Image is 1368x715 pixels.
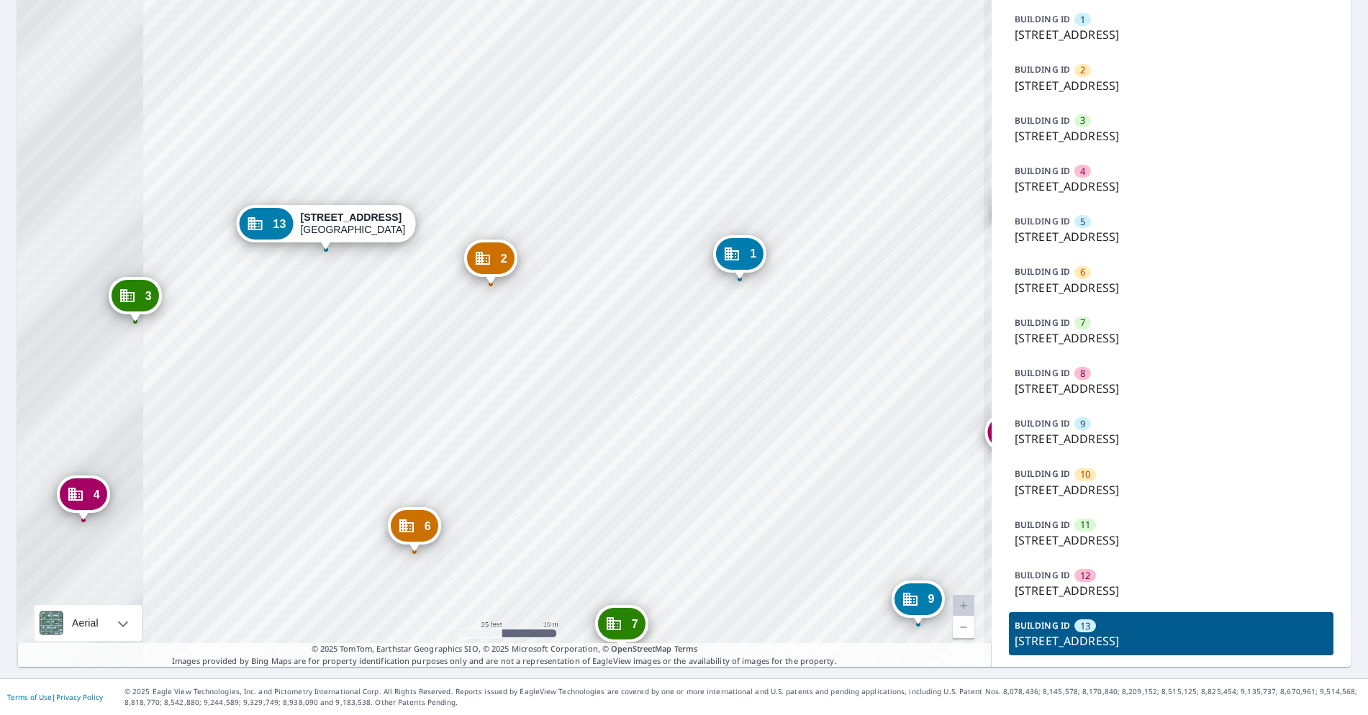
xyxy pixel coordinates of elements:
div: [GEOGRAPHIC_DATA] [300,211,405,236]
div: Dropped pin, building 12, Commercial property, 15300 W Colonial Dr Winter Garden, FL 34787 [984,414,1044,458]
div: Dropped pin, building 3, Commercial property, 15300 W Colonial Dr Winter Garden, FL 34787 [109,277,162,322]
span: 4 [1080,165,1085,178]
span: 3 [1080,114,1085,127]
span: 11 [1080,518,1090,532]
span: 2 [501,253,507,264]
span: 9 [928,593,935,604]
p: BUILDING ID [1015,63,1070,76]
p: [STREET_ADDRESS] [1015,329,1328,347]
div: Dropped pin, building 4, Commercial property, 15300 W Colonial Dr Winter Garden, FL 34787 [57,475,110,520]
span: © 2025 TomTom, Earthstar Geographics SIO, © 2025 Microsoft Corporation, © [312,643,698,655]
span: 12 [1080,569,1090,583]
p: [STREET_ADDRESS] [1015,26,1328,43]
div: Aerial [68,605,103,641]
div: Dropped pin, building 2, Commercial property, 15300 W Colonial Dr Winter Garden, FL 34787 [464,240,517,284]
div: Dropped pin, building 7, Commercial property, 15300 W Colonial Dr Winter Garden, FL 34787 [595,605,648,650]
p: [STREET_ADDRESS] [1015,481,1328,498]
p: BUILDING ID [1015,215,1070,227]
span: 13 [1080,619,1090,633]
p: [STREET_ADDRESS] [1015,532,1328,549]
span: 10 [1080,468,1090,481]
p: BUILDING ID [1015,316,1070,329]
p: [STREET_ADDRESS] [1015,228,1328,245]
p: BUILDING ID [1015,114,1070,127]
span: 7 [632,619,638,629]
span: 9 [1080,417,1085,431]
span: 6 [1080,265,1085,279]
div: Dropped pin, building 6, Commercial property, 15300 W Colonial Dr Winter Garden, FL 34787 [388,507,441,552]
span: 3 [145,291,152,301]
strong: [STREET_ADDRESS] [300,211,402,223]
a: Current Level 20, Zoom Out [953,616,974,638]
a: OpenStreetMap [611,643,671,654]
p: [STREET_ADDRESS] [1015,380,1328,397]
span: 7 [1080,316,1085,329]
p: BUILDING ID [1015,165,1070,177]
p: BUILDING ID [1015,519,1070,531]
a: Privacy Policy [56,692,103,702]
p: [STREET_ADDRESS] [1015,279,1328,296]
p: [STREET_ADDRESS] [1015,632,1328,650]
p: Images provided by Bing Maps are for property identification purposes only and are not a represen... [17,643,992,667]
a: Terms [674,643,698,654]
span: 6 [425,521,431,532]
p: | [7,693,103,701]
p: [STREET_ADDRESS] [1015,430,1328,447]
span: 2 [1080,63,1085,77]
span: 5 [1080,215,1085,229]
p: BUILDING ID [1015,265,1070,278]
p: BUILDING ID [1015,367,1070,379]
div: Aerial [35,605,142,641]
p: [STREET_ADDRESS] [1015,127,1328,145]
span: 8 [1080,367,1085,381]
p: [STREET_ADDRESS] [1015,77,1328,94]
div: Dropped pin, building 13, Commercial property, 15300 W Colonial Dr Winter Garden, FL 34787 [236,205,415,250]
p: [STREET_ADDRESS] [1015,178,1328,195]
span: 1 [1080,13,1085,27]
p: BUILDING ID [1015,619,1070,632]
p: BUILDING ID [1015,417,1070,429]
p: [STREET_ADDRESS] [1015,582,1328,599]
a: Terms of Use [7,692,52,702]
span: 13 [273,219,286,229]
span: 1 [750,248,756,259]
div: Dropped pin, building 1, Commercial property, 15300 W Colonial Dr Winter Garden, FL 34787 [713,235,766,280]
span: 4 [94,489,100,500]
p: BUILDING ID [1015,569,1070,581]
p: BUILDING ID [1015,13,1070,25]
a: Current Level 20, Zoom In Disabled [953,595,974,616]
p: © 2025 Eagle View Technologies, Inc. and Pictometry International Corp. All Rights Reserved. Repo... [124,686,1361,708]
div: Dropped pin, building 9, Commercial property, 15300 W Colonial Dr Winter Garden, FL 34787 [892,580,945,625]
p: BUILDING ID [1015,468,1070,480]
